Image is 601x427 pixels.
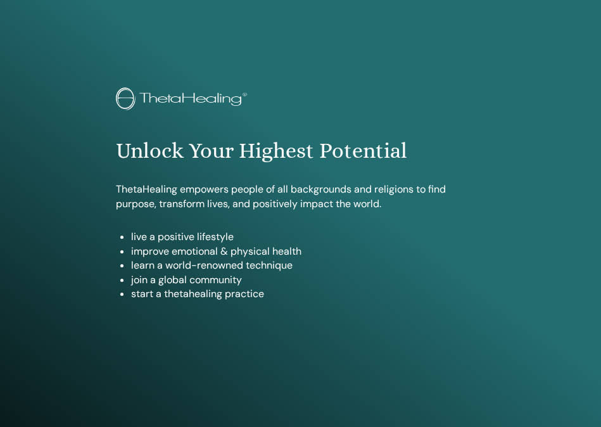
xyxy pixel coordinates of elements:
h1: Unlock Your Highest Potential [116,138,485,164]
p: ThetaHealing empowers people of all backgrounds and religions to find purpose, transform lives, a... [116,182,485,211]
li: learn a world-renowned technique [131,258,485,272]
li: live a positive lifestyle [131,230,485,244]
li: improve emotional & physical health [131,245,485,258]
li: join a global community [131,273,485,287]
li: start a thetahealing practice [131,287,485,301]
